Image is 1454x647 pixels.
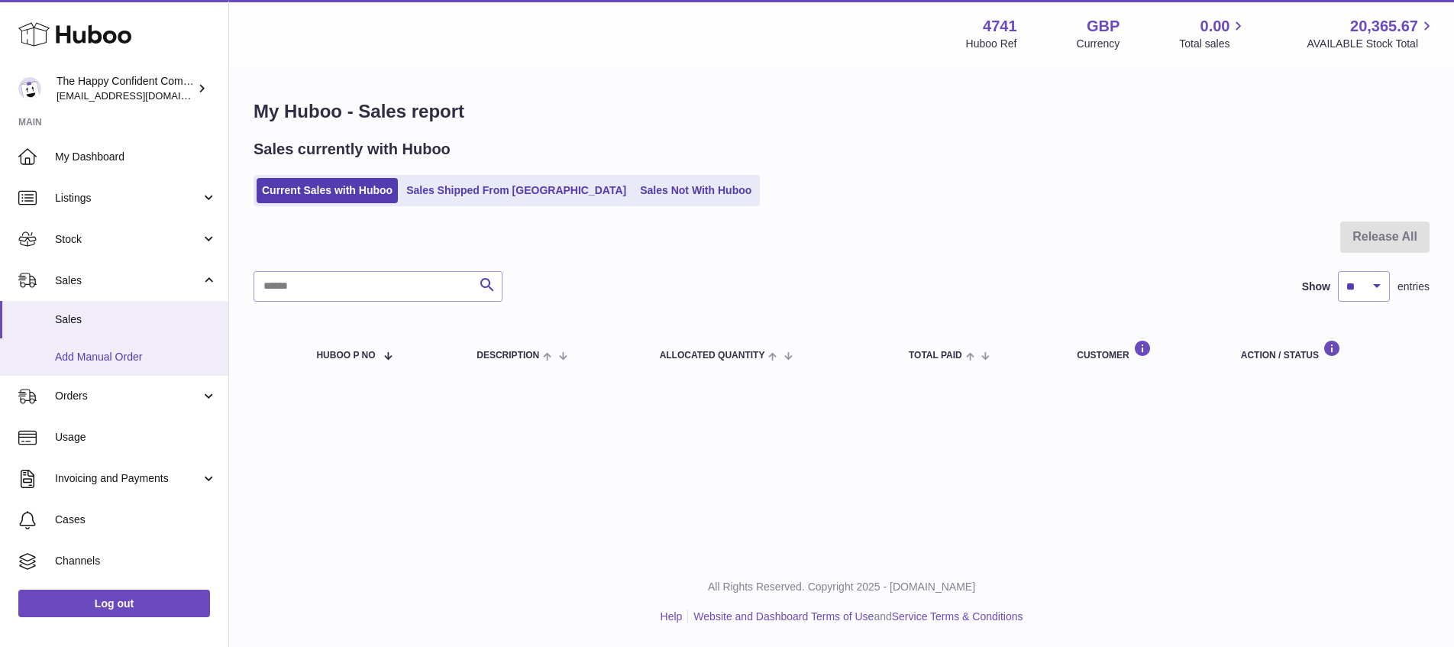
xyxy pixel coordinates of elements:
img: contact@happyconfident.com [18,77,41,100]
a: 0.00 Total sales [1179,16,1247,51]
div: The Happy Confident Company [57,74,194,103]
a: 20,365.67 AVAILABLE Stock Total [1307,16,1436,51]
span: 20,365.67 [1350,16,1418,37]
span: Orders [55,389,201,403]
span: Huboo P no [316,351,375,361]
h2: Sales currently with Huboo [254,139,451,160]
span: entries [1397,280,1430,294]
span: Invoicing and Payments [55,471,201,486]
span: Sales [55,312,217,327]
p: All Rights Reserved. Copyright 2025 - [DOMAIN_NAME] [241,580,1442,594]
h1: My Huboo - Sales report [254,99,1430,124]
span: Sales [55,273,201,288]
span: Stock [55,232,201,247]
span: ALLOCATED Quantity [660,351,765,361]
span: Total paid [909,351,962,361]
div: Huboo Ref [966,37,1017,51]
a: Current Sales with Huboo [257,178,398,203]
span: [EMAIL_ADDRESS][DOMAIN_NAME] [57,89,225,102]
span: Usage [55,430,217,445]
a: Sales Shipped From [GEOGRAPHIC_DATA] [401,178,632,203]
a: Log out [18,590,210,617]
span: My Dashboard [55,150,217,164]
strong: 4741 [983,16,1017,37]
div: Action / Status [1241,340,1414,361]
span: Description [477,351,539,361]
div: Currency [1077,37,1120,51]
span: AVAILABLE Stock Total [1307,37,1436,51]
span: Cases [55,513,217,527]
a: Service Terms & Conditions [892,610,1023,623]
div: Customer [1077,340,1210,361]
span: Total sales [1179,37,1247,51]
li: and [688,610,1023,624]
span: Listings [55,191,201,205]
a: Help [661,610,683,623]
span: 0.00 [1200,16,1230,37]
span: Add Manual Order [55,350,217,364]
label: Show [1302,280,1330,294]
a: Website and Dashboard Terms of Use [693,610,874,623]
strong: GBP [1087,16,1120,37]
span: Channels [55,554,217,568]
a: Sales Not With Huboo [635,178,757,203]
